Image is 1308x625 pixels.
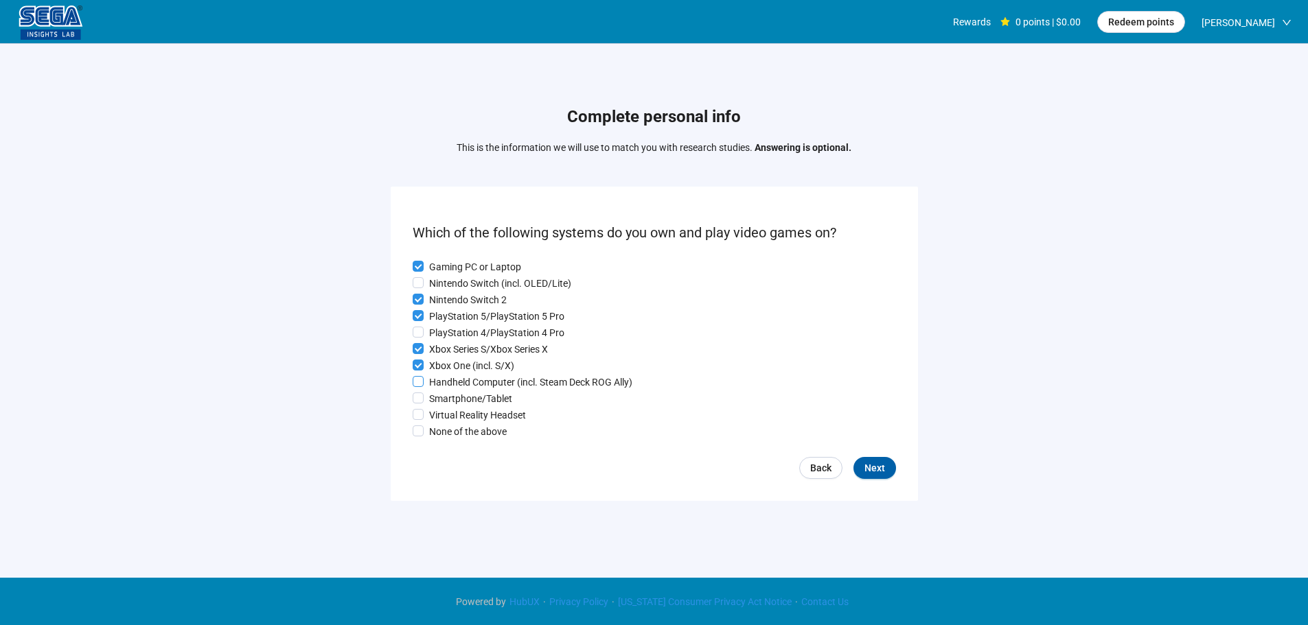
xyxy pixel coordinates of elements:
p: PlayStation 5/PlayStation 5 Pro [429,309,564,324]
p: Nintendo Switch (incl. OLED/Lite) [429,276,571,291]
span: Redeem points [1108,14,1174,30]
p: Virtual Reality Headset [429,408,526,423]
a: HubUX [506,596,543,607]
strong: Answering is optional. [755,142,851,153]
p: This is the information we will use to match you with research studies. [457,140,851,155]
p: Gaming PC or Laptop [429,259,521,274]
p: Smartphone/Tablet [429,391,512,406]
p: Xbox Series S/Xbox Series X [429,342,548,357]
span: [PERSON_NAME] [1202,1,1275,45]
p: None of the above [429,424,507,439]
a: Back [799,457,842,479]
div: · · · [456,594,852,609]
h1: Complete personal info [457,104,851,130]
p: Nintendo Switch 2 [429,292,507,307]
p: Xbox One (incl. S/X) [429,358,514,373]
a: [US_STATE] Consumer Privacy Act Notice [615,596,795,607]
button: Next [853,457,896,479]
span: down [1282,18,1292,27]
button: Redeem points [1097,11,1185,33]
span: star [1000,17,1010,27]
p: Handheld Computer (incl. Steam Deck ROG Ally) [429,375,632,390]
span: Next [864,460,885,475]
span: Back [810,460,831,475]
a: Contact Us [798,596,852,607]
a: Privacy Policy [546,596,612,607]
span: Powered by [456,596,506,607]
p: PlayStation 4/PlayStation 4 Pro [429,325,564,340]
p: Which of the following systems do you own and play video games on? [413,222,896,244]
